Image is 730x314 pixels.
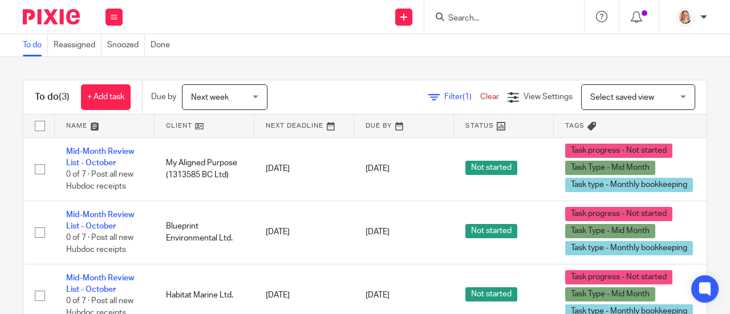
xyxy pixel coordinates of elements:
span: Select saved view [590,93,654,101]
span: Task progress - Not started [565,207,672,221]
span: Tags [565,123,585,129]
a: To do [23,34,48,56]
span: Task Type - Mid Month [565,161,655,175]
a: Mid-Month Review List - October [66,148,134,167]
a: Mid-Month Review List - October [66,211,134,230]
span: Filter [444,93,480,101]
span: Next week [191,93,229,101]
a: Clear [480,93,499,101]
span: Not started [465,161,517,175]
span: Task type - Monthly bookkeeping [565,178,693,192]
span: [DATE] [366,165,390,173]
span: View Settings [524,93,573,101]
td: [DATE] [254,137,354,201]
a: Snoozed [107,34,145,56]
h1: To do [35,91,70,103]
td: [DATE] [254,201,354,264]
td: Blueprint Environmental Ltd. [155,201,254,264]
span: Task Type - Mid Month [565,224,655,238]
span: 0 of 7 · Post all new Hubdoc receipts [66,234,133,254]
span: 0 of 7 · Post all new Hubdoc receipts [66,171,133,191]
img: Screenshot%202025-09-16%20114050.png [676,8,695,26]
span: Task type - Monthly bookkeeping [565,241,693,255]
a: Mid-Month Review List - October [66,274,134,293]
td: My Aligned Purpose (1313585 BC Ltd) [155,137,254,201]
a: Done [151,34,176,56]
img: Pixie [23,9,80,25]
span: Not started [465,224,517,238]
span: Task progress - Not started [565,144,672,158]
input: Search [447,14,550,24]
span: [DATE] [366,291,390,299]
span: Task Type - Mid Month [565,287,655,301]
span: Not started [465,287,517,301]
p: Due by [151,91,176,103]
span: Task progress - Not started [565,270,672,284]
a: Reassigned [54,34,102,56]
span: (1) [463,93,472,101]
span: (3) [59,92,70,101]
a: + Add task [81,84,131,110]
span: [DATE] [366,228,390,236]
